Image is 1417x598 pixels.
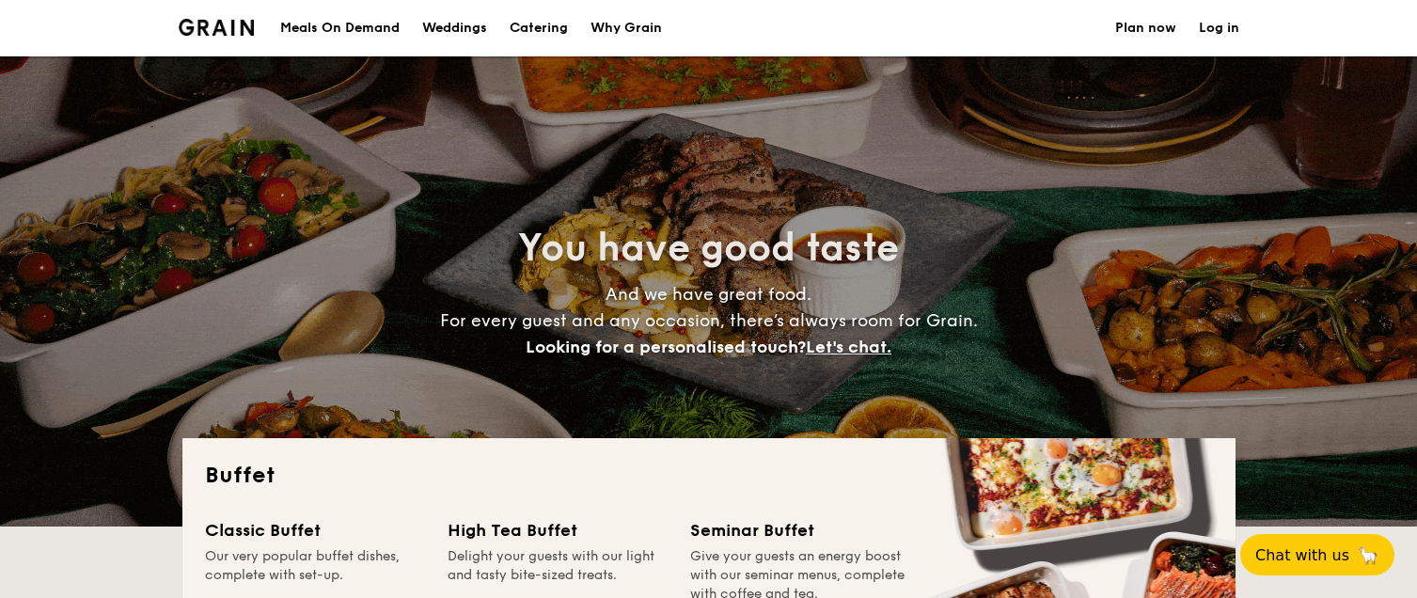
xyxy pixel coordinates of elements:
div: Classic Buffet [205,517,425,543]
span: 🦙 [1357,544,1379,566]
span: Let's chat. [806,337,891,357]
div: High Tea Buffet [448,517,668,543]
a: Logotype [179,19,255,36]
button: Chat with us🦙 [1240,534,1394,575]
img: Grain [179,19,255,36]
span: Looking for a personalised touch? [526,337,806,357]
span: You have good taste [518,226,899,271]
span: Chat with us [1255,546,1349,564]
span: And we have great food. For every guest and any occasion, there’s always room for Grain. [440,284,978,357]
h2: Buffet [205,461,1213,491]
div: Seminar Buffet [690,517,910,543]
